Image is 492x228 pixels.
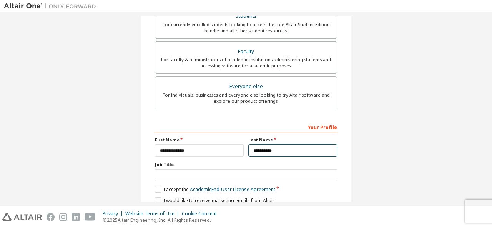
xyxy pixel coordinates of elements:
[155,186,275,193] label: I accept the
[160,81,332,92] div: Everyone else
[59,213,67,221] img: instagram.svg
[155,137,244,143] label: First Name
[160,11,332,22] div: Students
[155,197,274,204] label: I would like to receive marketing emails from Altair
[160,57,332,69] div: For faculty & administrators of academic institutions administering students and accessing softwa...
[155,121,337,133] div: Your Profile
[160,92,332,104] div: For individuals, businesses and everyone else looking to try Altair software and explore our prod...
[4,2,100,10] img: Altair One
[160,22,332,34] div: For currently enrolled students looking to access the free Altair Student Edition bundle and all ...
[182,211,221,217] div: Cookie Consent
[72,213,80,221] img: linkedin.svg
[155,161,337,168] label: Job Title
[2,213,42,221] img: altair_logo.svg
[103,217,221,223] p: © 2025 Altair Engineering, Inc. All Rights Reserved.
[47,213,55,221] img: facebook.svg
[248,137,337,143] label: Last Name
[190,186,275,193] a: Academic End-User License Agreement
[125,211,182,217] div: Website Terms of Use
[85,213,96,221] img: youtube.svg
[160,46,332,57] div: Faculty
[103,211,125,217] div: Privacy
